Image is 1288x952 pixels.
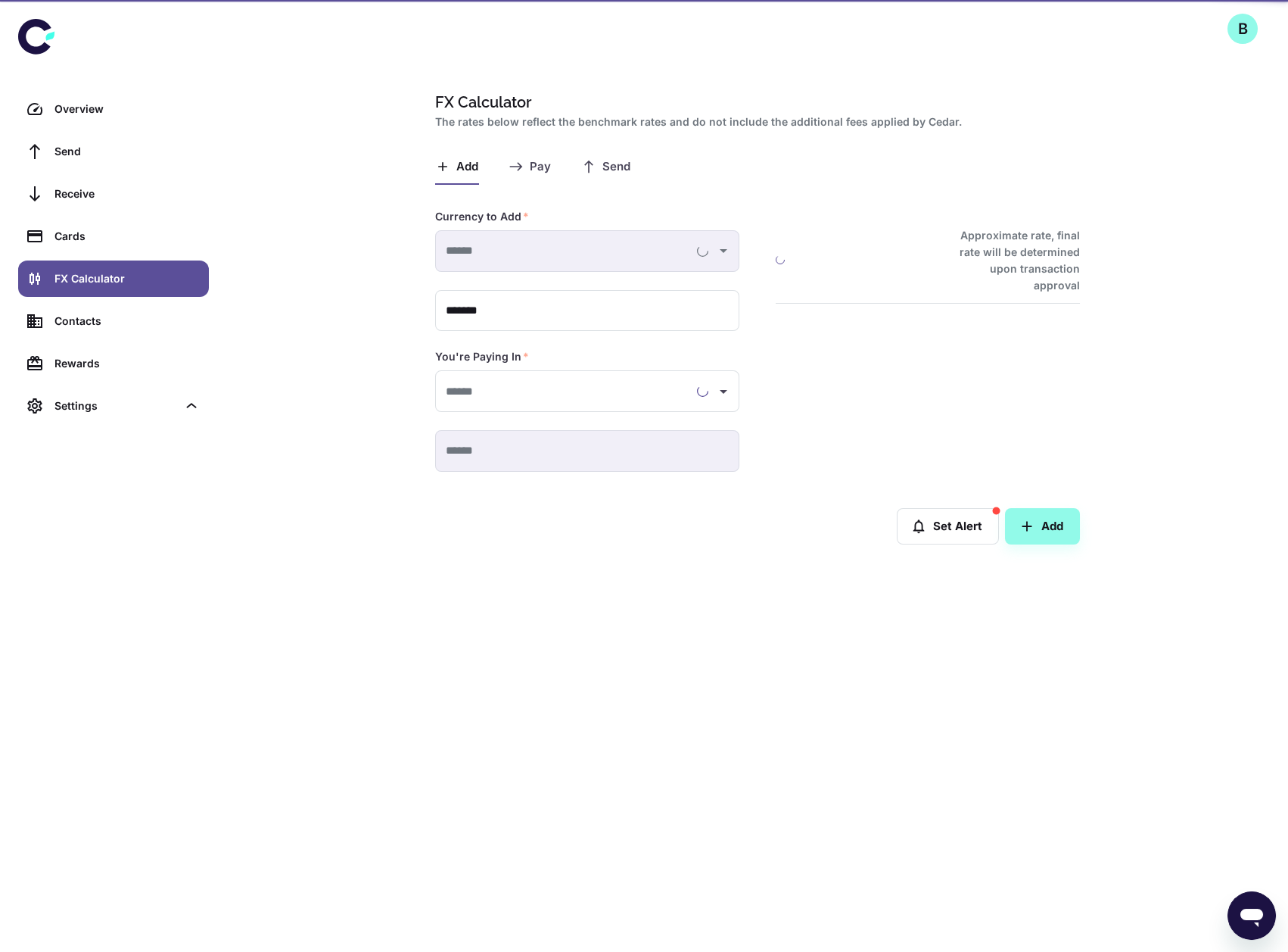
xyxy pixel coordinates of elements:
[713,381,734,402] button: Open
[18,303,209,339] a: Contacts
[54,355,200,372] div: Rewards
[602,160,630,174] span: Send
[54,270,200,287] div: FX Calculator
[54,228,200,245] div: Cards
[18,261,209,297] a: FX Calculator
[18,176,209,212] a: Receive
[435,114,1074,130] h2: The rates below reflect the benchmark rates and do not include the additional fees applied by Cedar.
[54,313,200,329] div: Contacts
[943,227,1080,294] h6: Approximate rate, final rate will be determined upon transaction approval
[18,218,209,254] a: Cards
[897,508,999,545] button: Set Alert
[54,186,200,202] div: Receive
[54,101,200,117] div: Overview
[18,133,209,170] a: Send
[435,91,1074,114] h1: FX Calculator
[54,398,177,414] div: Settings
[456,160,478,174] span: Add
[1227,891,1276,940] iframe: Button to launch messaging window
[1227,14,1258,44] button: B
[18,91,209,127] a: Overview
[435,349,529,364] label: You're Paying In
[18,345,209,382] a: Rewards
[530,160,551,174] span: Pay
[18,388,209,424] div: Settings
[435,209,529,224] label: Currency to Add
[1005,508,1080,545] button: Add
[54,143,200,160] div: Send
